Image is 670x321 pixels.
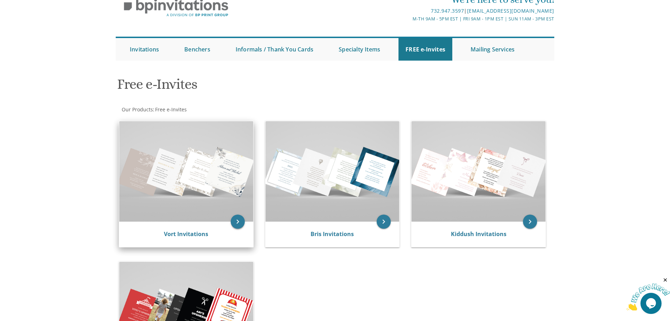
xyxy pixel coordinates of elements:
[155,106,187,113] span: Free e-Invites
[164,230,208,238] a: Vort Invitations
[332,38,387,61] a: Specialty Items
[177,38,217,61] a: Benchers
[266,121,400,222] img: Bris Invitations
[154,106,187,113] a: Free e-Invites
[123,38,166,61] a: Invitations
[398,38,452,61] a: FREE e-Invites
[262,15,554,23] div: M-Th 9am - 5pm EST | Fri 9am - 1pm EST | Sun 11am - 3pm EST
[311,230,354,238] a: Bris Invitations
[464,38,522,61] a: Mailing Services
[117,76,404,97] h1: Free e-Invites
[431,7,464,14] a: 732.947.3597
[119,121,253,222] img: Vort Invitations
[231,215,245,229] a: keyboard_arrow_right
[262,7,554,15] div: |
[116,106,335,113] div: :
[626,277,670,310] iframe: chat widget
[229,38,320,61] a: Informals / Thank You Cards
[121,106,153,113] a: Our Products
[523,215,537,229] a: keyboard_arrow_right
[411,121,545,222] img: Kiddush Invitations
[467,7,554,14] a: [EMAIL_ADDRESS][DOMAIN_NAME]
[377,215,391,229] a: keyboard_arrow_right
[451,230,506,238] a: Kiddush Invitations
